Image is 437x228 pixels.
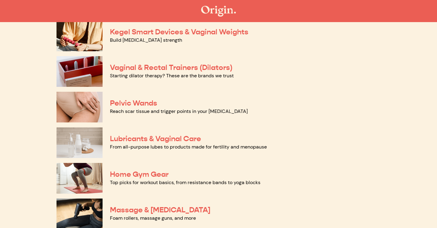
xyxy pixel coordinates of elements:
[201,6,236,17] img: The Origin Shop
[110,134,201,143] a: Lubricants & Vaginal Care
[57,21,103,51] img: Kegel Smart Devices & Vaginal Weights
[57,163,103,194] img: Home Gym Gear
[110,27,248,37] a: Kegel Smart Devices & Vaginal Weights
[110,72,234,79] a: Starting dilator therapy? These are the brands we trust
[110,179,260,186] a: Top picks for workout basics, from resistance bands to yoga blocks
[57,56,103,87] img: Vaginal & Rectal Trainers (Dilators)
[110,144,267,150] a: From all-purpose lubes to products made for fertility and menopause
[110,99,157,108] a: Pelvic Wands
[110,37,182,43] a: Build [MEDICAL_DATA] strength
[57,127,103,158] img: Lubricants & Vaginal Care
[110,170,169,179] a: Home Gym Gear
[110,63,232,72] a: Vaginal & Rectal Trainers (Dilators)
[110,205,210,214] a: Massage & [MEDICAL_DATA]
[110,215,196,221] a: Foam rollers, massage guns, and more
[57,92,103,122] img: Pelvic Wands
[110,108,248,114] a: Reach scar tissue and trigger points in your [MEDICAL_DATA]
